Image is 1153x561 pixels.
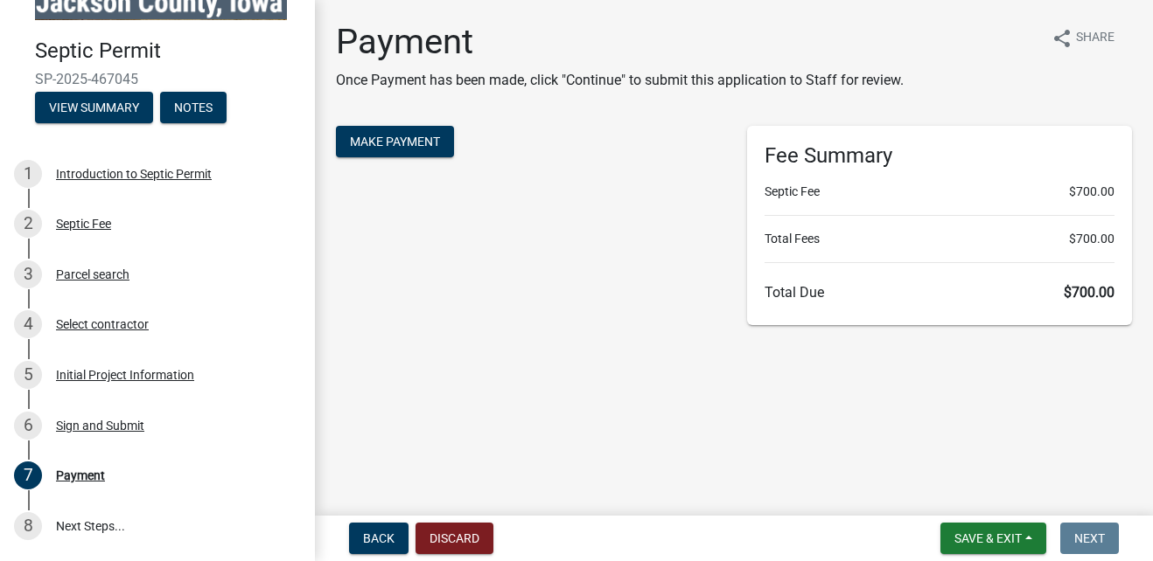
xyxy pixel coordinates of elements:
[56,268,129,280] div: Parcel search
[160,92,227,123] button: Notes
[765,284,1115,301] h6: Total Due
[765,230,1115,248] li: Total Fees
[14,210,42,238] div: 2
[336,21,904,63] h1: Payment
[336,126,454,157] button: Make Payment
[56,168,212,180] div: Introduction to Septic Permit
[1076,28,1115,49] span: Share
[349,523,409,554] button: Back
[56,419,144,432] div: Sign and Submit
[14,512,42,540] div: 8
[14,310,42,338] div: 4
[56,218,111,230] div: Septic Fee
[160,101,227,115] wm-modal-confirm: Notes
[56,369,194,381] div: Initial Project Information
[954,531,1022,545] span: Save & Exit
[1064,284,1115,301] span: $700.00
[1069,183,1115,201] span: $700.00
[350,135,440,149] span: Make Payment
[765,143,1115,169] h6: Fee Summary
[1069,230,1115,248] span: $700.00
[14,361,42,389] div: 5
[940,523,1046,554] button: Save & Exit
[363,531,395,545] span: Back
[1038,21,1129,55] button: shareShare
[14,412,42,440] div: 6
[35,92,153,123] button: View Summary
[14,461,42,489] div: 7
[35,71,280,87] span: SP-2025-467045
[1060,523,1119,554] button: Next
[336,70,904,91] p: Once Payment has been made, click "Continue" to submit this application to Staff for review.
[56,469,105,481] div: Payment
[56,318,149,330] div: Select contractor
[35,101,153,115] wm-modal-confirm: Summary
[1052,28,1073,49] i: share
[1074,531,1105,545] span: Next
[765,183,1115,201] li: Septic Fee
[14,160,42,188] div: 1
[14,260,42,288] div: 3
[416,523,493,554] button: Discard
[35,38,301,64] h4: Septic Permit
